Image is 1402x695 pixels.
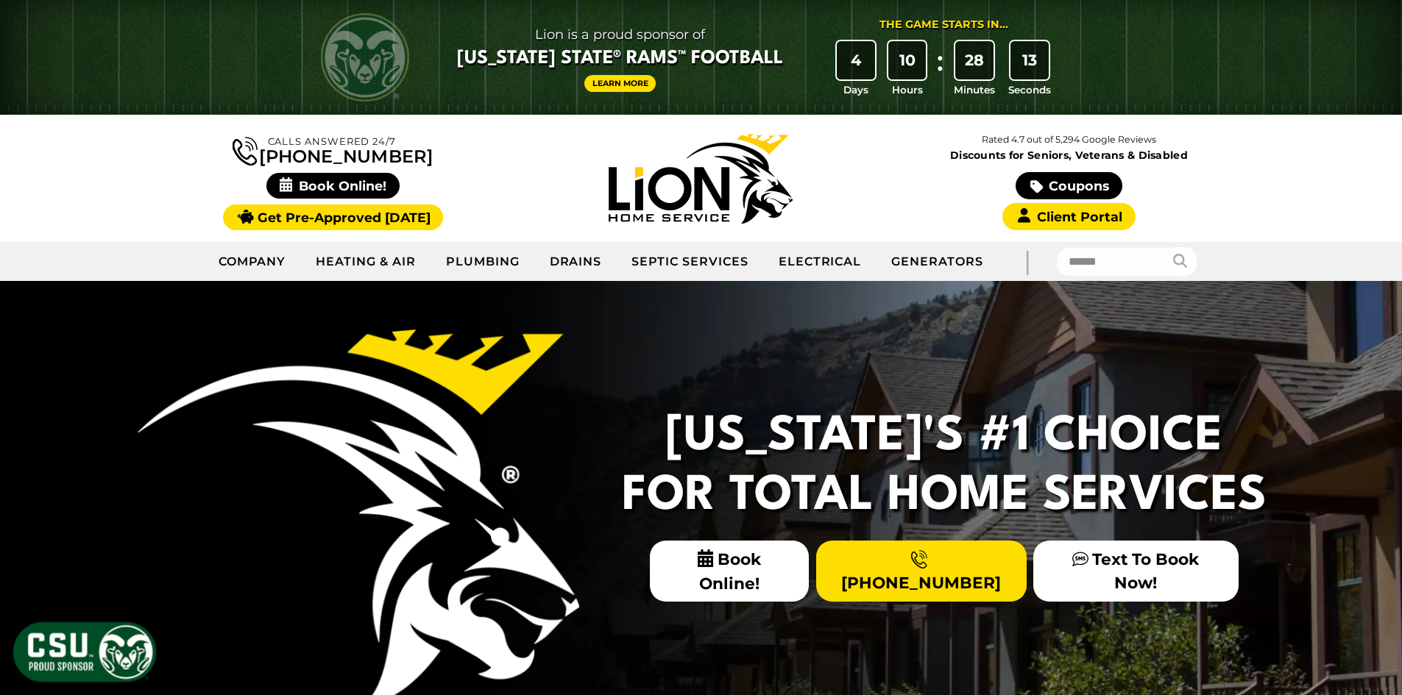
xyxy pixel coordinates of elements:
[204,243,302,280] a: Company
[11,620,158,684] img: CSU Sponsor Badge
[321,13,409,101] img: CSU Rams logo
[843,82,868,97] span: Days
[301,243,431,280] a: Heating & Air
[613,407,1275,526] h2: [US_STATE]'s #1 Choice For Total Home Services
[932,41,947,98] div: :
[1016,172,1122,199] a: Coupons
[998,242,1057,281] div: |
[617,243,763,280] a: Septic Services
[1002,203,1135,230] a: Client Portal
[431,243,535,280] a: Plumbing
[233,134,433,165] a: [PHONE_NUMBER]
[892,82,923,97] span: Hours
[1033,541,1238,601] a: Text To Book Now!
[879,17,1008,33] div: The Game Starts in...
[535,243,617,280] a: Drains
[457,23,783,46] span: Lion is a proud sponsor of
[816,541,1027,601] a: [PHONE_NUMBER]
[650,541,810,602] span: Book Online!
[223,204,443,230] a: Get Pre-Approved [DATE]
[837,41,875,79] div: 4
[584,75,656,92] a: Learn More
[266,173,400,199] span: Book Online!
[888,41,927,79] div: 10
[955,41,994,79] div: 28
[885,132,1253,148] p: Rated 4.7 out of 5,294 Google Reviews
[609,134,793,224] img: Lion Home Service
[457,46,783,71] span: [US_STATE] State® Rams™ Football
[1008,82,1051,97] span: Seconds
[1010,41,1049,79] div: 13
[877,243,998,280] a: Generators
[954,82,995,97] span: Minutes
[764,243,877,280] a: Electrical
[888,150,1250,160] span: Discounts for Seniors, Veterans & Disabled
